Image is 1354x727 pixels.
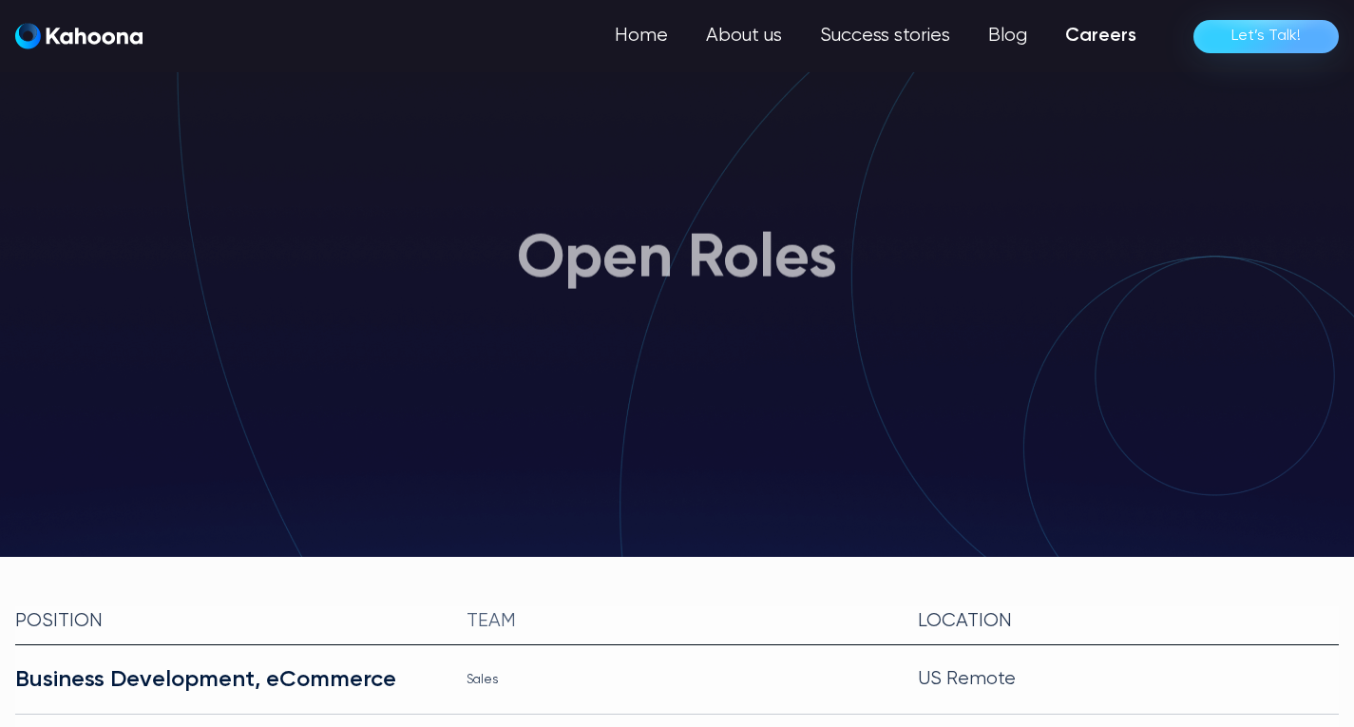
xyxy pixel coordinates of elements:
[15,23,143,50] a: home
[517,227,837,294] h1: Open Roles
[801,17,969,55] a: Success stories
[596,17,687,55] a: Home
[15,645,1339,715] a: Business Development, eCommerceSalesUS Remote
[15,606,436,637] div: Position
[15,23,143,49] img: Kahoona logo white
[969,17,1046,55] a: Blog
[1231,21,1301,51] div: Let’s Talk!
[467,606,887,637] div: team
[1046,17,1155,55] a: Careers
[918,606,1339,637] div: Location
[918,664,1339,695] div: US Remote
[467,664,887,695] div: Sales
[15,664,436,695] div: Business Development, eCommerce
[1193,20,1339,53] a: Let’s Talk!
[687,17,801,55] a: About us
